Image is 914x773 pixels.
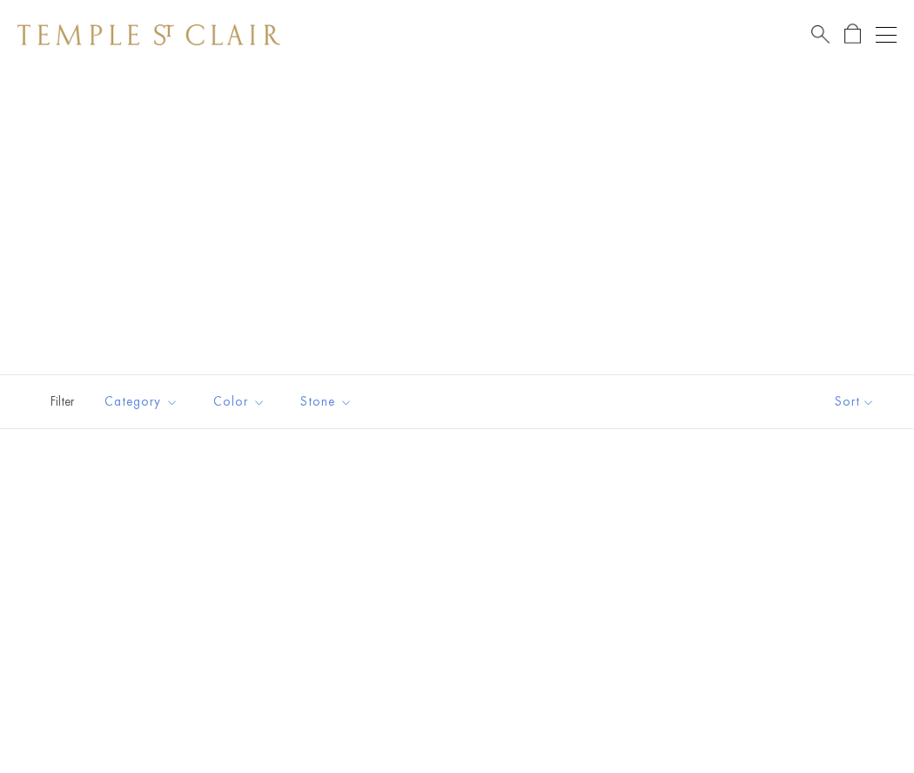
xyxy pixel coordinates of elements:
[811,24,830,45] a: Search
[287,382,366,421] button: Stone
[17,24,280,45] img: Temple St. Clair
[205,391,279,413] span: Color
[876,24,897,45] button: Open navigation
[292,391,366,413] span: Stone
[96,391,192,413] span: Category
[91,382,192,421] button: Category
[796,375,914,428] button: Show sort by
[200,382,279,421] button: Color
[844,24,861,45] a: Open Shopping Bag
